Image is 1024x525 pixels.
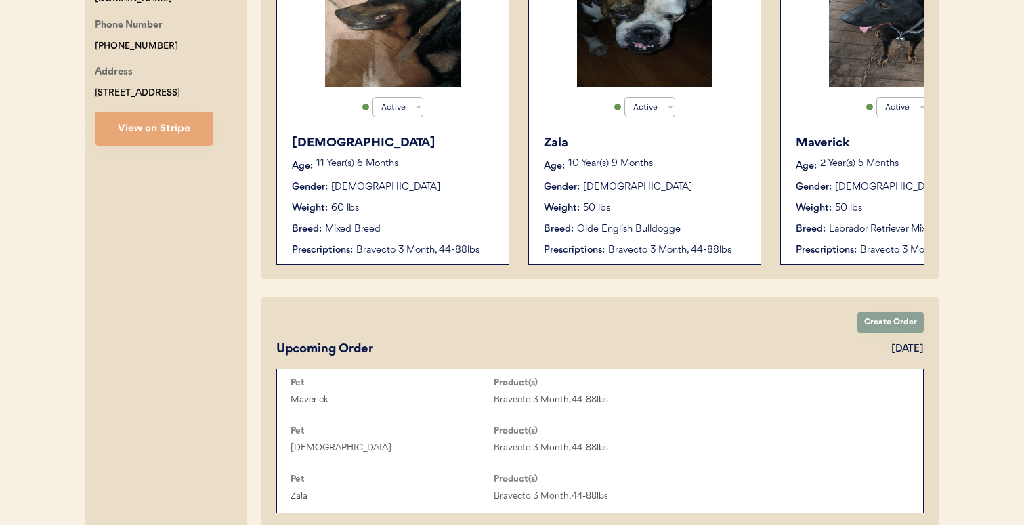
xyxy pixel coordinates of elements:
p: 10 Year(s) 9 Months [568,159,747,169]
div: Weight: [292,201,328,215]
div: Pet [291,425,494,436]
div: Bravecto 3 Month, 44-88lbs [494,488,697,504]
div: [DEMOGRAPHIC_DATA] [331,180,440,194]
p: 11 Year(s) 6 Months [316,159,495,169]
div: Prescriptions: [796,243,857,257]
div: Gender: [796,180,832,194]
div: Age: [292,159,313,173]
div: Breed: [796,222,826,236]
div: Gender: [292,180,328,194]
div: Upcoming Order [276,340,373,358]
div: Maverick [291,392,494,408]
div: Bravecto 3 Month, 44-88lbs [860,243,999,257]
div: Bravecto 3 Month, 44-88lbs [608,243,747,257]
div: Weight: [796,201,832,215]
div: [DEMOGRAPHIC_DATA] [292,134,495,152]
div: [PHONE_NUMBER] [95,39,178,54]
div: Zala [544,134,747,152]
div: Olde English Bulldogge [577,222,681,236]
div: Age: [544,159,565,173]
div: Labrador Retriever Mix [829,222,926,236]
div: Weight: [544,201,580,215]
div: Address [95,64,133,81]
div: Mixed Breed [325,222,381,236]
div: 50 lbs [583,201,610,215]
div: Maverick [796,134,999,152]
div: Bravecto 3 Month, 44-88lbs [494,440,697,456]
div: [DEMOGRAPHIC_DATA] [291,440,494,456]
div: Bravecto 3 Month, 44-88lbs [494,392,697,408]
div: Breed: [292,222,322,236]
div: Phone Number [95,18,163,35]
div: [DEMOGRAPHIC_DATA] [835,180,944,194]
div: Age: [796,159,817,173]
div: Breed: [544,222,574,236]
div: Product(s) [494,425,697,436]
div: Prescriptions: [544,243,605,257]
button: View on Stripe [95,112,213,146]
div: Pet [291,377,494,388]
p: 2 Year(s) 5 Months [820,159,999,169]
div: Pet [291,474,494,484]
div: Zala [291,488,494,504]
button: Create Order [857,312,924,333]
div: Gender: [544,180,580,194]
div: [DATE] [891,342,924,356]
div: Prescriptions: [292,243,353,257]
div: Product(s) [494,377,697,388]
div: Bravecto 3 Month, 44-88lbs [356,243,495,257]
div: 60 lbs [331,201,359,215]
div: [STREET_ADDRESS] [95,85,180,101]
div: 50 lbs [835,201,862,215]
div: Product(s) [494,474,697,484]
div: [DEMOGRAPHIC_DATA] [583,180,692,194]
